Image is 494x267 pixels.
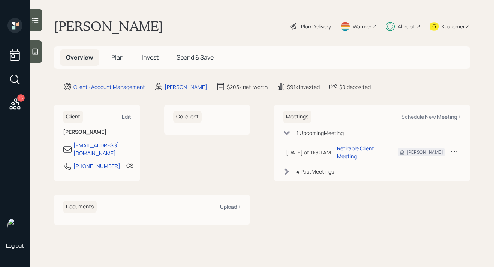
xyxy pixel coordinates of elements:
div: Kustomer [442,22,465,30]
h1: [PERSON_NAME] [54,18,163,34]
div: [PERSON_NAME] [407,149,443,156]
span: Plan [111,53,124,61]
div: Plan Delivery [301,22,331,30]
div: Log out [6,242,24,249]
div: 1 Upcoming Meeting [296,129,344,137]
div: 4 Past Meeting s [296,168,334,175]
div: Retirable Client Meeting [337,144,386,160]
div: Altruist [398,22,415,30]
div: $205k net-worth [227,83,268,91]
h6: Documents [63,201,97,213]
span: Spend & Save [177,53,214,61]
h6: Client [63,111,83,123]
div: Edit [122,113,131,120]
span: Overview [66,53,93,61]
div: 16 [17,94,25,102]
div: [PERSON_NAME] [165,83,207,91]
div: Schedule New Meeting + [401,113,461,120]
div: CST [126,162,136,169]
div: [EMAIL_ADDRESS][DOMAIN_NAME] [73,141,131,157]
div: Upload + [220,203,241,210]
div: Warmer [353,22,371,30]
div: Client · Account Management [73,83,145,91]
h6: Meetings [283,111,311,123]
div: [DATE] at 11:30 AM [286,148,331,156]
div: $0 deposited [339,83,371,91]
span: Invest [142,53,159,61]
h6: [PERSON_NAME] [63,129,131,135]
div: $91k invested [287,83,320,91]
h6: Co-client [173,111,202,123]
img: michael-russo-headshot.png [7,218,22,233]
div: [PHONE_NUMBER] [73,162,120,170]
